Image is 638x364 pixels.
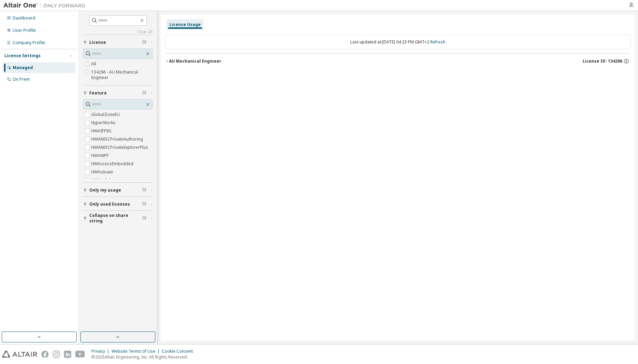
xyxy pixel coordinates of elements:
[583,58,622,64] span: License ID: 134296
[91,60,97,68] label: All
[142,216,146,221] span: Clear filter
[91,176,113,184] label: HWAcufwh
[83,183,153,198] button: Only my usage
[162,349,197,354] div: Cookie Consent
[2,351,37,358] img: altair_logo.svg
[83,211,153,226] button: Collapse on share string
[142,90,146,96] span: Clear filter
[13,77,30,82] div: On Prem
[4,53,41,58] div: License Settings
[91,143,149,152] label: HWAMDCPrivateExplorerPlus
[89,187,121,193] span: Only my usage
[169,58,221,64] div: AU Mechanical Engineer
[430,39,445,45] a: Refresh
[91,354,197,360] p: © 2025 Altair Engineering, Inc. All Rights Reserved.
[64,351,71,358] img: linkedin.svg
[53,351,60,358] img: instagram.svg
[3,2,89,9] img: Altair One
[165,35,630,49] div: Last updated at: [DATE] 04:23 PM GMT+2
[83,35,153,50] button: License
[89,201,130,207] span: Only used licenses
[91,127,113,135] label: HWAIFPBS
[89,90,107,96] span: Feature
[13,40,45,45] div: Company Profile
[91,68,153,82] label: 134296 - AU Mechanical Engineer
[89,40,106,45] span: License
[169,22,201,27] div: License Usage
[91,168,115,176] label: HWActivate
[91,110,121,119] label: GlobalZoneEU
[83,197,153,212] button: Only used licenses
[91,160,135,168] label: HWAccessEmbedded
[89,213,142,224] span: Collapse on share string
[142,40,146,45] span: Clear filter
[83,29,153,35] a: Clear all
[13,15,35,21] div: Dashboard
[91,349,112,354] div: Privacy
[83,86,153,101] button: Feature
[13,65,33,70] div: Managed
[142,187,146,193] span: Clear filter
[112,349,162,354] div: Website Terms of Use
[142,201,146,207] span: Clear filter
[91,135,144,143] label: HWAMDCPrivateAuthoring
[91,152,110,160] label: HWAWPF
[13,28,36,33] div: User Profile
[91,119,117,127] label: HyperWorks
[75,351,85,358] img: youtube.svg
[165,54,630,69] button: AU Mechanical EngineerLicense ID: 134296
[41,351,49,358] img: facebook.svg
